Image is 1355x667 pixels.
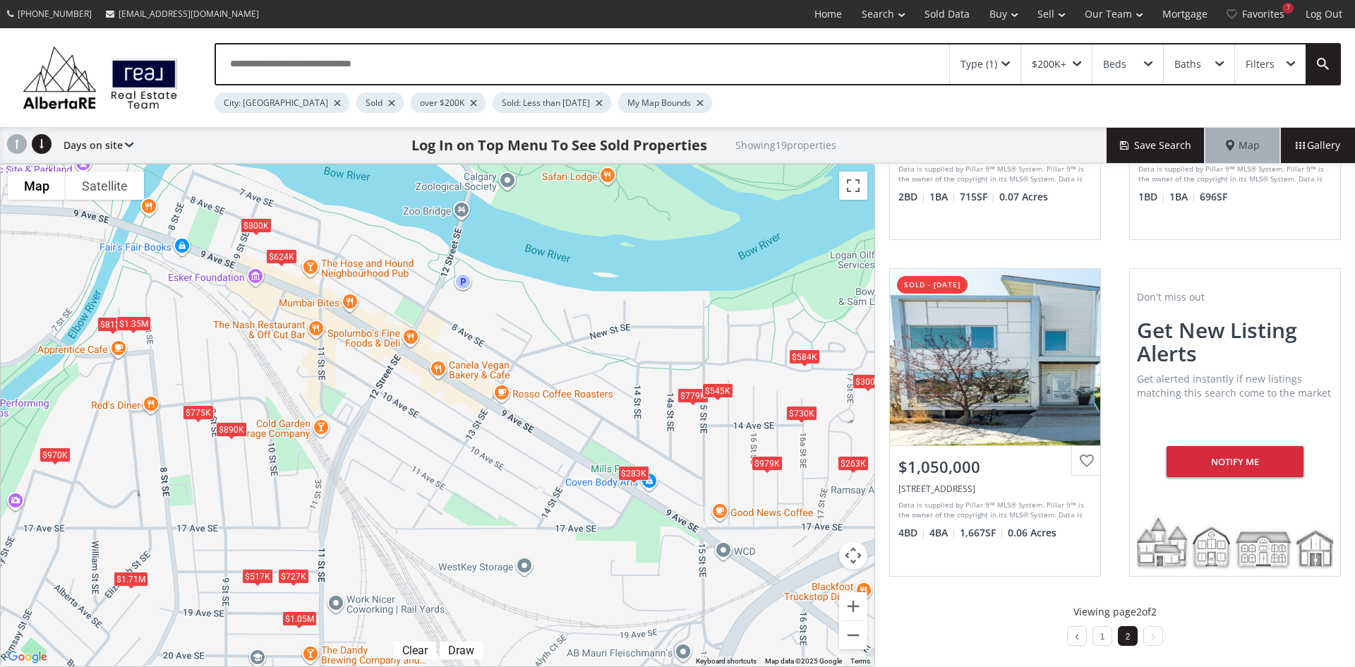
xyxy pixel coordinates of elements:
div: $545K [702,383,733,398]
div: $730K [786,406,817,421]
a: [EMAIL_ADDRESS][DOMAIN_NAME] [99,1,266,27]
div: Click to clear. [394,644,436,657]
span: Map data ©2025 Google [765,657,842,665]
div: Gallery [1280,128,1355,163]
span: 1 BD [1138,190,1166,204]
div: Clear [399,644,431,657]
div: City: [GEOGRAPHIC_DATA] [215,92,349,113]
span: Gallery [1296,138,1340,152]
div: $1,050,000 [898,456,1092,478]
div: $1.35M [116,316,151,331]
div: $813K [97,316,128,331]
div: $263K [838,456,869,471]
a: Terms [850,657,870,665]
div: Sold [356,92,404,113]
div: $200K+ [1032,59,1066,69]
a: sold - [DATE]$1,050,000[STREET_ADDRESS]Data is supplied by Pillar 9™ MLS® System. Pillar 9™ is th... [875,254,1115,590]
div: Days on site [56,128,133,163]
span: [EMAIL_ADDRESS][DOMAIN_NAME] [119,8,259,20]
img: Logo [16,42,185,113]
div: Click to draw. [440,644,483,657]
h1: Log In on Top Menu To See Sold Properties [411,136,707,155]
div: Sold: Less than [DATE] [493,92,611,113]
button: Toggle fullscreen view [839,172,867,200]
span: 4 BD [898,526,926,540]
p: Viewing page 2 of 2 [1073,605,1157,619]
span: 4 BA [929,526,956,540]
div: $300K [853,373,884,388]
div: 1039 19 Avenue SE, Calgary, AB T2G1M2 [898,483,1092,495]
div: Data is supplied by Pillar 9™ MLS® System. Pillar 9™ is the owner of the copyright in its MLS® Sy... [898,164,1088,185]
span: Don't miss out [1137,290,1205,304]
div: My Map Bounds [618,92,712,113]
span: 1,667 SF [960,526,1004,540]
button: Map camera controls [839,541,867,570]
h2: Showing 19 properties [735,140,836,150]
button: Zoom out [839,621,867,649]
div: Draw [445,644,478,657]
button: Show satellite imagery [66,172,144,200]
a: 1 [1100,632,1105,642]
div: $779K [677,388,709,403]
div: $1.71M [114,572,148,587]
div: $775K [183,404,214,419]
a: Open this area in Google Maps (opens a new window) [4,648,51,666]
span: 1 BA [929,190,956,204]
div: Map [1205,128,1280,163]
div: View Photos & Details [944,350,1046,364]
span: 0.06 Acres [1008,526,1056,540]
div: Baths [1174,59,1201,69]
span: [PHONE_NUMBER] [18,8,92,20]
span: 696 SF [1200,190,1227,204]
div: over $200K [411,92,486,113]
div: Data is supplied by Pillar 9™ MLS® System. Pillar 9™ is the owner of the copyright in its MLS® Sy... [898,500,1088,521]
a: 2 [1126,632,1131,642]
span: Get alerted instantly if new listings matching this search come to the market [1137,372,1331,399]
div: $800K [241,217,272,232]
h2: Get new listing alerts [1137,318,1333,365]
div: Data is supplied by Pillar 9™ MLS® System. Pillar 9™ is the owner of the copyright in its MLS® Sy... [1138,164,1328,185]
div: Notify me [1167,446,1304,477]
div: $979K [752,455,783,470]
img: Google [4,648,51,666]
div: $890K [216,421,247,436]
div: Beds [1103,59,1126,69]
div: $517K [242,569,273,584]
span: 2 BD [898,190,926,204]
button: Save Search [1107,128,1205,163]
div: 7 [1282,3,1294,13]
button: Show street map [8,172,66,200]
div: $584K [789,349,820,363]
div: $624K [266,249,297,264]
span: 0.07 Acres [999,190,1048,204]
button: Zoom in [839,592,867,620]
button: Keyboard shortcuts [696,656,757,666]
div: $283K [618,466,649,481]
div: Filters [1246,59,1275,69]
div: $1.05M [282,611,317,625]
span: 1 BA [1169,190,1196,204]
div: Type (1) [960,59,997,69]
div: $970K [40,447,71,462]
a: Don't miss outGet new listing alertsGet alerted instantly if new listings matching this search co... [1115,254,1355,590]
span: Map [1226,138,1260,152]
div: $727K [278,569,309,584]
span: 715 SF [960,190,996,204]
